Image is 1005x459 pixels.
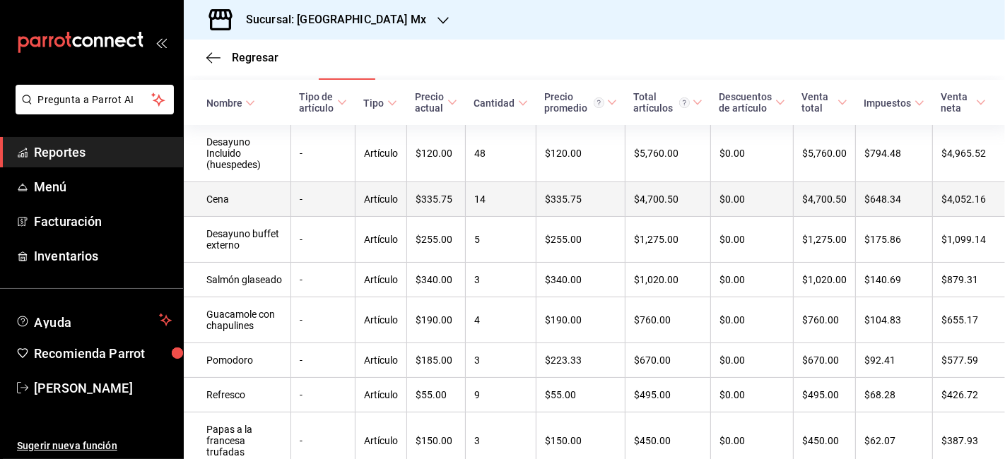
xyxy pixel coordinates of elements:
[364,97,384,109] div: Tipo
[38,93,152,107] span: Pregunta a Parrot AI
[364,97,397,109] span: Tipo
[291,263,355,297] td: -
[34,378,172,398] span: [PERSON_NAME]
[407,297,466,343] td: $190.00
[794,343,856,378] td: $670.00
[184,378,291,412] td: Refresco
[802,91,847,114] span: Venta total
[941,91,987,114] span: Venta neta
[634,91,690,114] div: Total artículos
[856,125,933,182] td: $794.48
[184,297,291,343] td: Guacamole con chapulines
[625,378,711,412] td: $495.00
[466,125,536,182] td: 48
[711,378,794,412] td: $0.00
[794,263,856,297] td: $1,020.00
[184,217,291,263] td: Desayuno buffet externo
[466,217,536,263] td: 5
[794,125,856,182] td: $5,760.00
[291,217,355,263] td: -
[625,343,711,378] td: $670.00
[407,263,466,297] td: $340.00
[184,182,291,217] td: Cena
[206,51,278,64] button: Regresar
[719,91,785,114] span: Descuentos de artículo
[206,97,255,109] span: Nombre
[355,125,407,182] td: Artículo
[407,378,466,412] td: $55.00
[34,143,172,162] span: Reportes
[34,177,172,196] span: Menú
[34,311,153,328] span: Ayuda
[625,297,711,343] td: $760.00
[545,91,617,114] span: Precio promedio
[536,125,625,182] td: $120.00
[625,217,711,263] td: $1,275.00
[355,263,407,297] td: Artículo
[719,91,772,114] div: Descuentos de artículo
[16,85,174,114] button: Pregunta a Parrot AI
[155,37,167,48] button: open_drawer_menu
[856,263,933,297] td: $140.69
[34,344,172,363] span: Recomienda Parrot
[355,217,407,263] td: Artículo
[864,97,912,109] div: Impuestos
[711,263,794,297] td: $0.00
[856,297,933,343] td: $104.83
[474,97,515,109] div: Cantidad
[235,11,426,28] h3: Sucursal: [GEOGRAPHIC_DATA] Mx
[794,217,856,263] td: $1,275.00
[232,51,278,64] span: Regresar
[536,217,625,263] td: $255.00
[291,182,355,217] td: -
[711,343,794,378] td: $0.00
[679,97,690,108] svg: El total artículos considera cambios de precios en los artículos así como costos adicionales por ...
[34,212,172,231] span: Facturación
[625,263,711,297] td: $1,020.00
[34,246,172,266] span: Inventarios
[536,182,625,217] td: $335.75
[355,343,407,378] td: Artículo
[355,182,407,217] td: Artículo
[594,97,604,108] svg: Precio promedio = Total artículos / cantidad
[536,297,625,343] td: $190.00
[634,91,703,114] span: Total artículos
[300,91,347,114] span: Tipo de artículo
[794,297,856,343] td: $760.00
[536,343,625,378] td: $223.33
[711,182,794,217] td: $0.00
[625,182,711,217] td: $4,700.50
[355,297,407,343] td: Artículo
[355,378,407,412] td: Artículo
[545,91,604,114] div: Precio promedio
[856,217,933,263] td: $175.86
[184,343,291,378] td: Pomodoro
[291,125,355,182] td: -
[856,378,933,412] td: $68.28
[802,91,835,114] div: Venta total
[466,343,536,378] td: 3
[184,263,291,297] td: Salmón glaseado
[184,125,291,182] td: Desayuno Incluido (huespedes)
[711,125,794,182] td: $0.00
[794,378,856,412] td: $495.00
[407,343,466,378] td: $185.00
[941,91,974,114] div: Venta neta
[466,297,536,343] td: 4
[291,297,355,343] td: -
[536,263,625,297] td: $340.00
[466,378,536,412] td: 9
[291,378,355,412] td: -
[206,97,242,109] div: Nombre
[466,263,536,297] td: 3
[856,182,933,217] td: $648.34
[536,378,625,412] td: $55.00
[407,182,466,217] td: $335.75
[407,217,466,263] td: $255.00
[466,182,536,217] td: 14
[711,217,794,263] td: $0.00
[794,182,856,217] td: $4,700.50
[17,439,172,453] span: Sugerir nueva función
[711,297,794,343] td: $0.00
[416,91,445,114] div: Precio actual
